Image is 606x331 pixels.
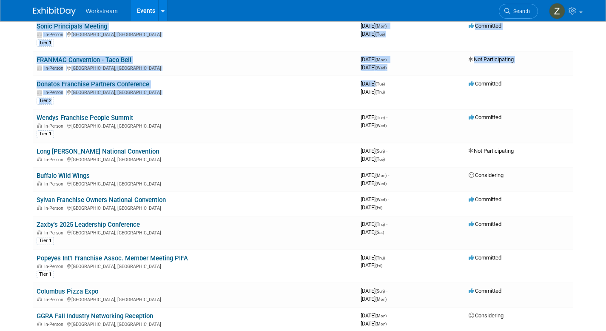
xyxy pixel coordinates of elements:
span: [DATE] [361,172,389,178]
span: In-Person [44,123,66,129]
span: (Mon) [376,314,387,318]
span: [DATE] [361,148,387,154]
span: [DATE] [361,114,387,120]
span: Committed [469,221,501,227]
div: [GEOGRAPHIC_DATA], [GEOGRAPHIC_DATA] [37,229,354,236]
span: [DATE] [361,288,387,294]
span: Not Participating [469,148,514,154]
span: [DATE] [361,262,382,268]
span: (Wed) [376,123,387,128]
span: [DATE] [361,296,387,302]
span: (Fri) [376,263,382,268]
a: GGRA Fall Industry Networking Reception [37,312,153,320]
span: (Thu) [376,90,385,94]
a: Columbus Pizza Expo [37,288,98,295]
span: (Thu) [376,222,385,227]
span: [DATE] [361,320,387,327]
div: Tier 1 [37,39,54,47]
a: Sylvan Franchise Owners National Convention [37,196,166,204]
span: (Tue) [376,82,385,86]
a: Donatos Franchise Partners Conference [37,80,149,88]
a: Popeyes Int'l Franchise Assoc. Member Meeting PIFA [37,254,188,262]
span: (Mon) [376,57,387,62]
span: Committed [469,23,501,29]
span: (Sat) [376,230,384,235]
span: - [388,56,389,63]
span: [DATE] [361,122,387,128]
img: In-Person Event [37,90,42,94]
div: [GEOGRAPHIC_DATA], [GEOGRAPHIC_DATA] [37,204,354,211]
span: - [388,196,389,203]
div: [GEOGRAPHIC_DATA], [GEOGRAPHIC_DATA] [37,64,354,71]
span: - [388,23,389,29]
img: In-Person Event [37,264,42,268]
span: Committed [469,254,501,261]
a: Long [PERSON_NAME] National Convention [37,148,159,155]
span: (Tue) [376,115,385,120]
img: In-Person Event [37,181,42,185]
span: - [386,148,387,154]
div: [GEOGRAPHIC_DATA], [GEOGRAPHIC_DATA] [37,180,354,187]
span: (Mon) [376,173,387,178]
div: Tier 2 [37,97,54,105]
div: [GEOGRAPHIC_DATA], [GEOGRAPHIC_DATA] [37,156,354,163]
a: Search [499,4,538,19]
span: Not Participating [469,56,514,63]
span: [DATE] [361,180,387,186]
span: (Mon) [376,24,387,29]
span: Workstream [86,8,118,14]
span: Committed [469,80,501,87]
img: Zakiyah Hanani [549,3,565,19]
span: Search [510,8,530,14]
a: Zaxby's 2025 Leadership Conference [37,221,140,228]
span: (Wed) [376,66,387,70]
img: In-Person Event [37,157,42,161]
span: Committed [469,196,501,203]
span: Committed [469,114,501,120]
span: Considering [469,172,504,178]
div: [GEOGRAPHIC_DATA], [GEOGRAPHIC_DATA] [37,122,354,129]
span: In-Person [44,322,66,327]
span: (Tue) [376,32,385,37]
span: In-Person [44,264,66,269]
span: [DATE] [361,88,385,95]
span: - [388,172,389,178]
img: In-Person Event [37,123,42,128]
img: In-Person Event [37,66,42,70]
span: In-Person [44,297,66,302]
a: Buffalo Wild Wings [37,172,90,180]
img: ExhibitDay [33,7,76,16]
span: In-Person [44,230,66,236]
span: (Tue) [376,157,385,162]
span: [DATE] [361,31,385,37]
img: In-Person Event [37,230,42,234]
a: Sonic Principals Meeting [37,23,107,30]
img: In-Person Event [37,322,42,326]
span: - [386,221,387,227]
span: - [386,288,387,294]
span: [DATE] [361,80,387,87]
span: Considering [469,312,504,319]
span: - [386,254,387,261]
a: FRANMAC Convention - Taco Bell [37,56,131,64]
span: In-Person [44,157,66,163]
div: Tier 1 [37,271,54,278]
span: - [386,114,387,120]
span: [DATE] [361,221,387,227]
div: [GEOGRAPHIC_DATA], [GEOGRAPHIC_DATA] [37,320,354,327]
span: [DATE] [361,23,389,29]
span: In-Person [44,32,66,37]
span: (Wed) [376,181,387,186]
div: [GEOGRAPHIC_DATA], [GEOGRAPHIC_DATA] [37,88,354,95]
span: - [386,80,387,87]
div: [GEOGRAPHIC_DATA], [GEOGRAPHIC_DATA] [37,263,354,269]
span: (Sun) [376,149,385,154]
span: [DATE] [361,156,385,162]
span: [DATE] [361,56,389,63]
span: In-Person [44,205,66,211]
span: (Thu) [376,256,385,260]
span: (Mon) [376,322,387,326]
span: [DATE] [361,229,384,235]
div: [GEOGRAPHIC_DATA], [GEOGRAPHIC_DATA] [37,31,354,37]
div: Tier 1 [37,130,54,138]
